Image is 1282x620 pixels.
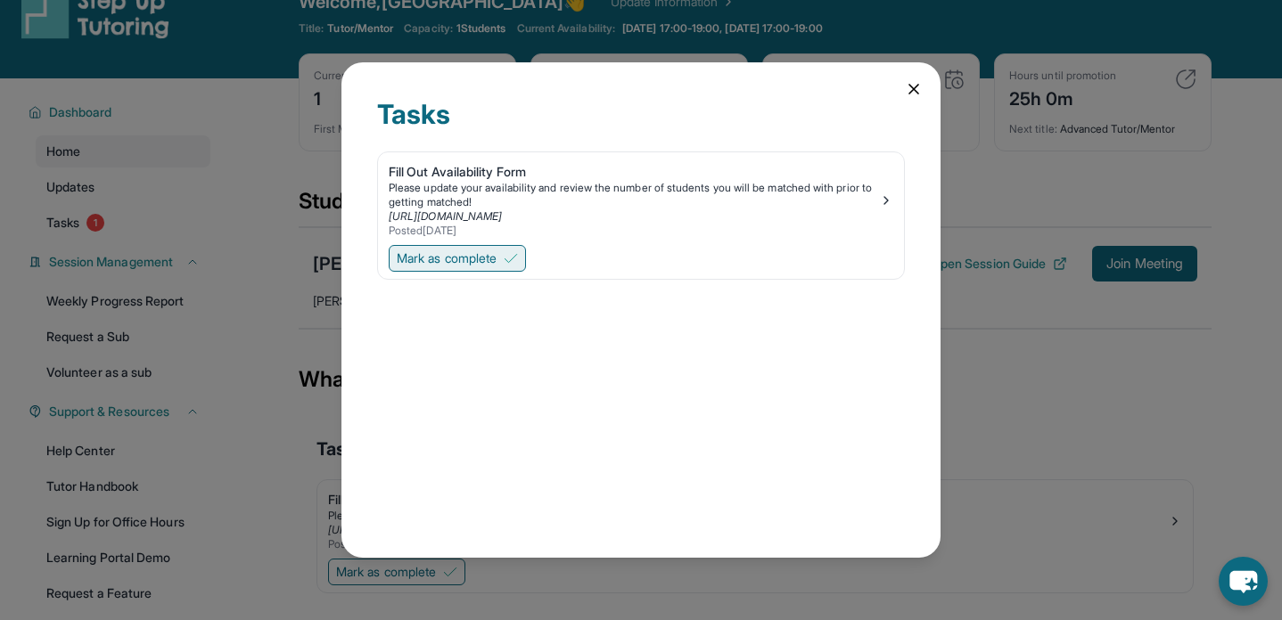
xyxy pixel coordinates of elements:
button: Mark as complete [389,245,526,272]
div: Tasks [377,98,905,151]
a: Fill Out Availability FormPlease update your availability and review the number of students you w... [378,152,904,241]
div: Fill Out Availability Form [389,163,879,181]
button: chat-button [1219,557,1268,606]
div: Please update your availability and review the number of students you will be matched with prior ... [389,181,879,209]
div: Posted [DATE] [389,224,879,238]
a: [URL][DOMAIN_NAME] [389,209,502,223]
img: Mark as complete [504,251,518,265]
span: Mark as complete [397,249,497,267]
